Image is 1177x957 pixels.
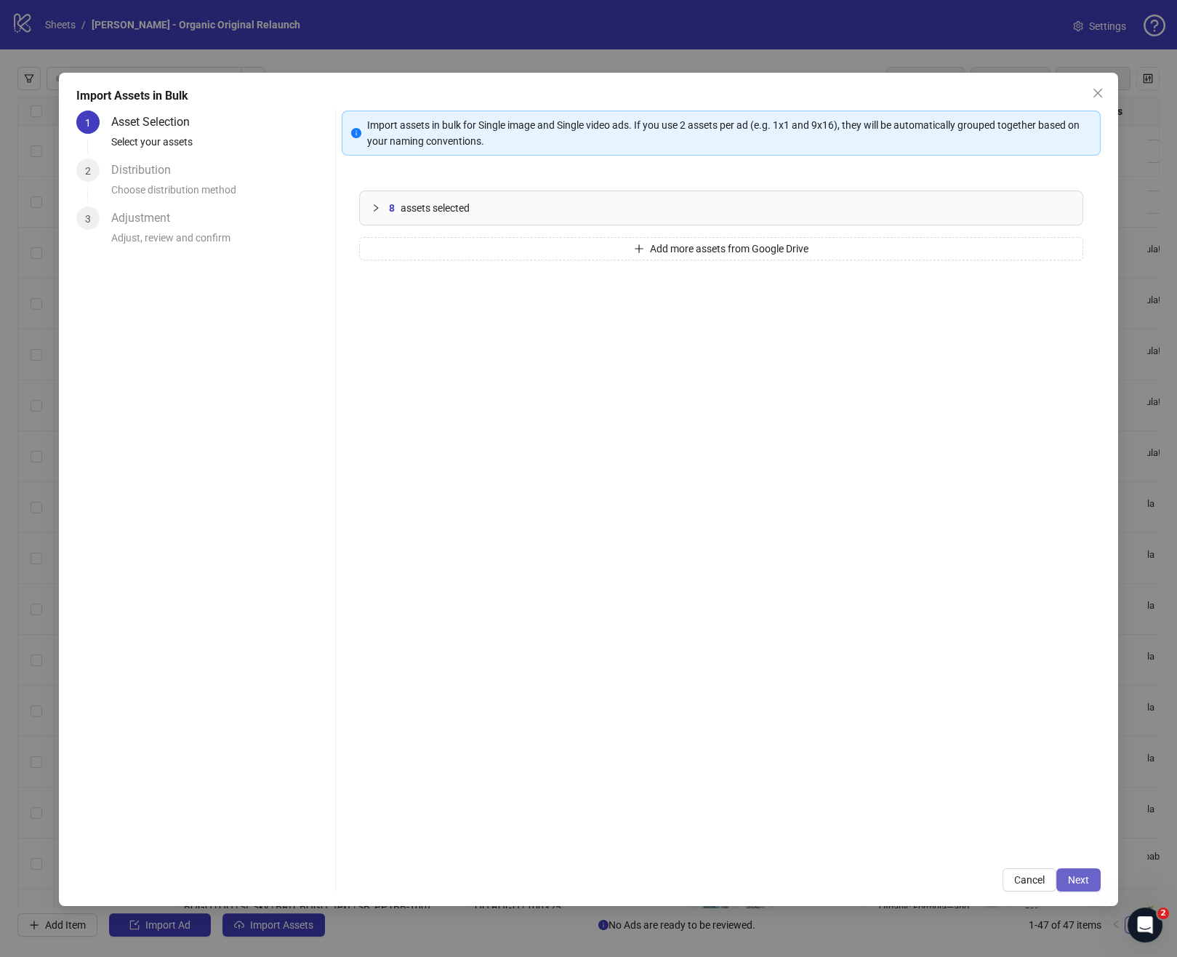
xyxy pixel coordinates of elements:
[111,182,329,207] div: Choose distribution method
[111,111,201,134] div: Asset Selection
[85,165,91,177] span: 2
[76,87,1101,105] div: Import Assets in Bulk
[634,244,644,254] span: plus
[85,213,91,225] span: 3
[1003,868,1056,892] button: Cancel
[1068,874,1089,886] span: Next
[1092,87,1104,99] span: close
[1086,81,1109,105] button: Close
[360,191,1082,225] div: 8assets selected
[1014,874,1045,886] span: Cancel
[1128,908,1162,942] iframe: Intercom live chat
[1157,908,1169,919] span: 2
[111,134,329,159] div: Select your assets
[85,117,91,129] span: 1
[367,117,1091,149] div: Import assets in bulk for Single image and Single video ads. If you use 2 assets per ad (e.g. 1x1...
[111,230,329,255] div: Adjust, review and confirm
[389,200,395,216] span: 8
[111,159,182,182] div: Distribution
[111,207,182,230] div: Adjustment
[371,204,380,212] span: collapsed
[359,237,1083,260] button: Add more assets from Google Drive
[1056,868,1101,892] button: Next
[401,200,470,216] span: assets selected
[351,128,361,138] span: info-circle
[650,243,808,255] span: Add more assets from Google Drive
